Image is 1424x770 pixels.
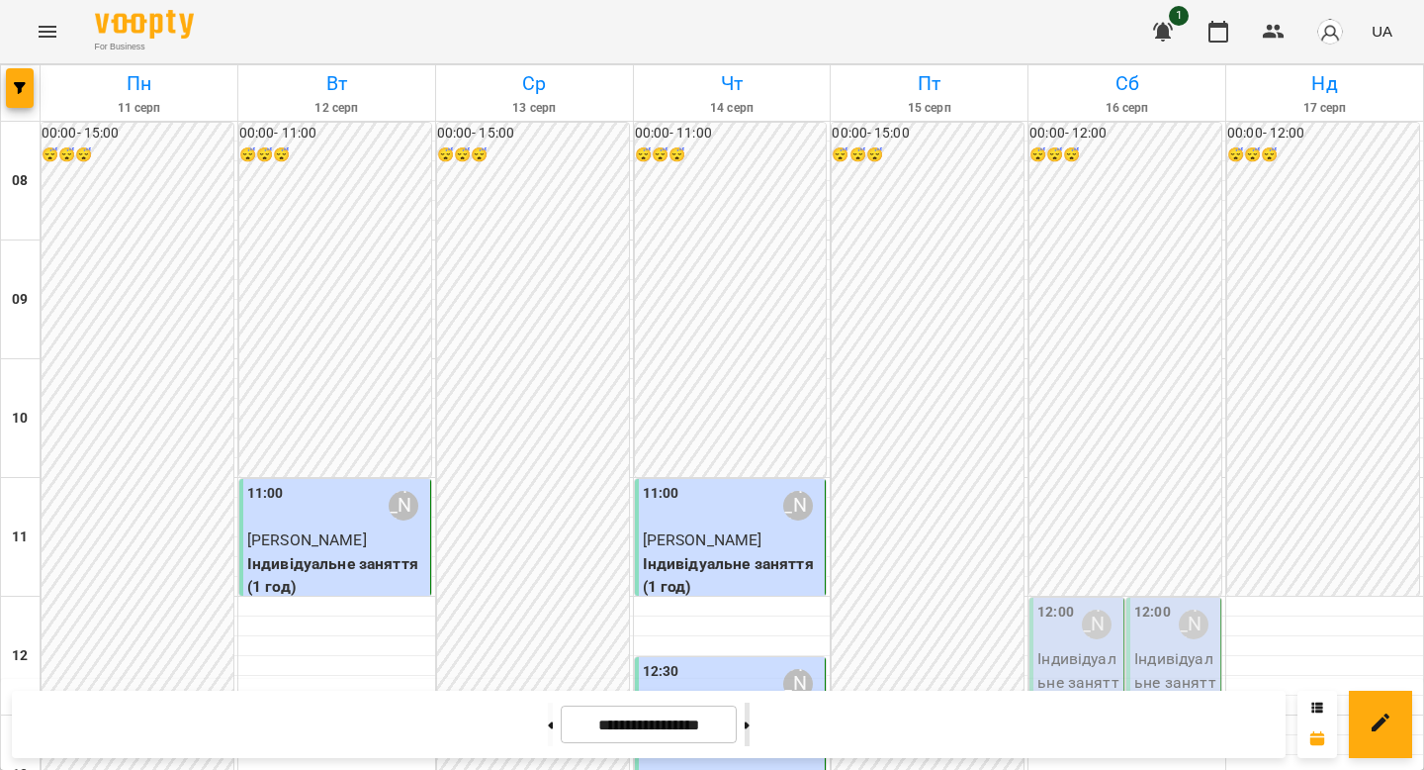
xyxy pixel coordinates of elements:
span: For Business [95,41,194,53]
h6: 00:00 - 15:00 [832,123,1023,144]
img: avatar_s.png [1316,18,1344,46]
label: 12:00 [1134,602,1171,624]
span: [PERSON_NAME] [247,530,367,549]
span: [PERSON_NAME] [643,530,762,549]
label: 11:00 [643,483,679,505]
h6: 😴😴😴 [1227,144,1419,166]
h6: 😴😴😴 [1029,144,1221,166]
h6: Нд [1229,68,1420,99]
h6: 08 [12,170,28,192]
p: Індивідуальне заняття (1 год) [247,552,426,599]
label: 11:00 [247,483,284,505]
h6: Вт [241,68,432,99]
h6: Пт [834,68,1024,99]
h6: Ср [439,68,630,99]
div: Maksym Yasichak [1082,610,1112,639]
div: Maksym Yasichak [783,491,813,521]
h6: 00:00 - 11:00 [239,123,431,144]
h6: 😴😴😴 [239,144,431,166]
h6: 😴😴😴 [437,144,629,166]
h6: 00:00 - 11:00 [635,123,827,144]
div: Maksym Yasichak [389,491,418,521]
div: Maksym Yasichak [1179,610,1208,639]
h6: 😴😴😴 [42,144,233,166]
p: Індивідуальне заняття (1 год) - [PERSON_NAME] [1134,647,1216,764]
p: Індивідуальне заняття (1 год) [643,552,822,599]
h6: 11 [12,527,28,548]
div: Maksym Yasichak [783,669,813,699]
h6: 00:00 - 12:00 [1227,123,1419,144]
h6: 10 [12,408,28,430]
h6: 😴😴😴 [832,144,1023,166]
h6: Сб [1031,68,1222,99]
img: Voopty Logo [95,10,194,39]
button: Menu [24,8,71,55]
h6: 16 серп [1031,99,1222,118]
h6: 00:00 - 15:00 [437,123,629,144]
h6: 00:00 - 12:00 [1029,123,1221,144]
label: 12:30 [643,661,679,683]
h6: 14 серп [637,99,828,118]
button: UA [1364,13,1400,49]
h6: 15 серп [834,99,1024,118]
span: 1 [1169,6,1189,26]
span: UA [1372,21,1392,42]
h6: 00:00 - 15:00 [42,123,233,144]
h6: Чт [637,68,828,99]
h6: 11 серп [44,99,234,118]
h6: 09 [12,289,28,311]
h6: 12 серп [241,99,432,118]
p: Індивідуальне заняття (1 год) - [PERSON_NAME] [1037,647,1119,764]
h6: 😴😴😴 [635,144,827,166]
h6: 17 серп [1229,99,1420,118]
label: 12:00 [1037,602,1074,624]
h6: 13 серп [439,99,630,118]
h6: Пн [44,68,234,99]
h6: 12 [12,645,28,667]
